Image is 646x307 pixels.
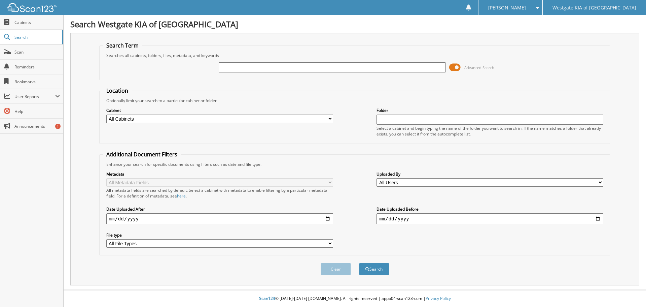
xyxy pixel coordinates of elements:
span: Advanced Search [464,65,494,70]
a: Privacy Policy [426,296,451,301]
div: Enhance your search for specific documents using filters such as date and file type. [103,161,607,167]
div: Searches all cabinets, folders, files, metadata, and keywords [103,53,607,58]
h1: Search Westgate KIA of [GEOGRAPHIC_DATA] [70,19,639,30]
span: Scan123 [259,296,275,301]
span: Westgate KIA of [GEOGRAPHIC_DATA] [552,6,636,10]
legend: Search Term [103,42,142,49]
span: [PERSON_NAME] [488,6,526,10]
div: Optionally limit your search to a particular cabinet or folder [103,98,607,103]
span: Reminders [14,64,60,70]
span: Search [14,34,59,40]
div: All metadata fields are searched by default. Select a cabinet with metadata to enable filtering b... [106,187,333,199]
span: User Reports [14,94,55,99]
div: 1 [55,124,61,129]
button: Search [359,263,389,275]
a: here [177,193,186,199]
label: Uploaded By [376,171,603,177]
label: Date Uploaded After [106,206,333,212]
img: scan123-logo-white.svg [7,3,57,12]
button: Clear [321,263,351,275]
label: Date Uploaded Before [376,206,603,212]
input: start [106,213,333,224]
span: Scan [14,49,60,55]
span: Bookmarks [14,79,60,85]
legend: Additional Document Filters [103,151,181,158]
span: Help [14,109,60,114]
label: File type [106,232,333,238]
label: Folder [376,108,603,113]
span: Cabinets [14,20,60,25]
div: Select a cabinet and begin typing the name of the folder you want to search in. If the name match... [376,125,603,137]
input: end [376,213,603,224]
span: Announcements [14,123,60,129]
label: Metadata [106,171,333,177]
legend: Location [103,87,132,94]
label: Cabinet [106,108,333,113]
div: © [DATE]-[DATE] [DOMAIN_NAME]. All rights reserved | appb04-scan123-com | [64,290,646,307]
